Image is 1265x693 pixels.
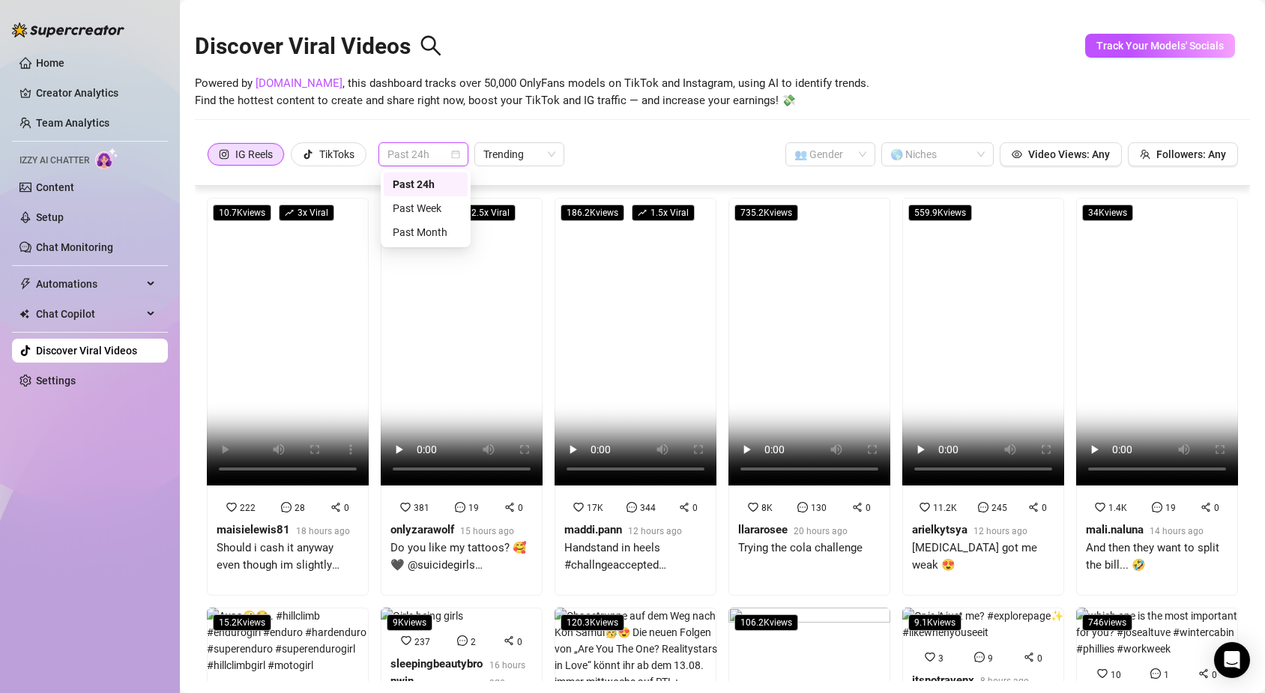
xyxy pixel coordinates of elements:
[295,503,305,513] span: 28
[296,526,350,536] span: 18 hours ago
[632,205,695,221] span: 1.5 x Viral
[1028,148,1110,160] span: Video Views: Any
[555,198,716,596] a: 186.2Kviewsrise1.5x Viral17K3440maddi.pann12 hours agoHandstand in heels #challngeaccepted #dress...
[217,539,359,575] div: Should i cash it anyway even though im slightly offended 🤣
[933,503,957,513] span: 11.2K
[925,652,935,662] span: heart
[384,196,468,220] div: Past Week
[734,205,798,221] span: 735.2K views
[384,220,468,244] div: Past Month
[400,502,411,512] span: heart
[1128,142,1238,166] button: Followers: Any
[36,81,156,105] a: Creator Analytics
[344,503,349,513] span: 0
[980,676,1029,686] span: 8 hours ago
[561,205,624,221] span: 186.2K views
[393,224,459,240] div: Past Month
[451,150,460,159] span: calendar
[330,502,341,512] span: share-alt
[1095,502,1105,512] span: heart
[564,539,707,575] div: Handstand in heels #challngeaccepted #dressup #highheels
[852,502,863,512] span: share-alt
[1086,539,1228,575] div: And then they want to split the bill... 🤣
[1012,149,1022,160] span: eye
[213,614,271,631] span: 15.2K views
[36,345,137,357] a: Discover Viral Videos
[761,503,773,513] span: 8K
[561,614,624,631] span: 120.3K views
[1076,608,1238,657] img: which one is the most important for you? #josealtuve #wintercabin #phillies #workweek
[1082,614,1132,631] span: 746 views
[207,608,369,674] img: Ayaa🤪😂 . #hillclimb #endurogirl #enduro #hardenduro #superenduro #superendurogirl #hillclimbgirl ...
[978,502,988,512] span: message
[387,614,432,631] span: 9K views
[393,200,459,217] div: Past Week
[974,652,985,662] span: message
[504,635,514,646] span: share-alt
[414,637,430,647] span: 237
[281,502,292,512] span: message
[381,198,543,596] a: 19.8Kviewsrise2.5x Viral381190onlyzarawolf15 hours agoDo you like my tattoos? 🥰🖤 @suicidegirls #t...
[627,502,637,512] span: message
[866,503,871,513] span: 0
[1024,652,1034,662] span: share-alt
[1111,670,1121,680] span: 10
[471,637,476,647] span: 2
[36,241,113,253] a: Chat Monitoring
[195,75,869,110] span: Powered by , this dashboard tracks over 50,000 OnlyFans models on TikTok and Instagram, using AI ...
[679,502,689,512] span: share-alt
[195,32,442,61] h2: Discover Viral Videos
[920,502,930,512] span: heart
[235,143,273,166] div: IG Reels
[1028,502,1039,512] span: share-alt
[640,503,656,513] span: 344
[468,503,479,513] span: 19
[748,502,758,512] span: heart
[1097,668,1108,679] span: heart
[692,503,698,513] span: 0
[912,539,1054,575] div: [MEDICAL_DATA] got me weak 😍
[794,526,848,536] span: 20 hours ago
[390,539,533,575] div: Do you like my tattoos? 🥰🖤 @suicidegirls #tattootour #altgirl #tattoomodel #tattoogram #altmodel ...
[1165,503,1176,513] span: 19
[1212,670,1217,680] span: 0
[638,208,647,217] span: rise
[390,657,483,689] strong: sleepingbeautybronwin
[19,309,29,319] img: Chat Copilot
[811,503,827,513] span: 130
[628,526,682,536] span: 12 hours ago
[1201,502,1211,512] span: share-alt
[991,503,1007,513] span: 245
[12,22,124,37] img: logo-BBDzfeDw.svg
[1152,502,1162,512] span: message
[1076,198,1238,596] a: 34Kviews1.4K190mali.naluna14 hours agoAnd then they want to split the bill... 🤣
[1150,526,1204,536] span: 14 hours ago
[1150,668,1161,679] span: message
[1086,523,1144,536] strong: mali.naluna
[455,502,465,512] span: message
[988,653,993,664] span: 9
[303,149,313,160] span: tik-tok
[908,614,961,631] span: 9.1K views
[504,502,515,512] span: share-alt
[95,148,118,169] img: AI Chatter
[387,143,459,166] span: Past 24h
[587,503,603,513] span: 17K
[489,660,525,687] span: 16 hours ago
[390,523,454,536] strong: onlyzarawolf
[738,523,788,536] strong: llararosee
[226,502,237,512] span: heart
[1164,670,1169,680] span: 1
[1140,149,1150,160] span: team
[1082,205,1133,221] span: 34K views
[518,503,523,513] span: 0
[517,637,522,647] span: 0
[217,523,290,536] strong: maisielewis81
[564,523,622,536] strong: maddi.pann
[279,205,334,221] span: 3 x Viral
[908,205,972,221] span: 559.9K views
[384,172,468,196] div: Past 24h
[453,205,516,221] span: 2.5 x Viral
[240,503,256,513] span: 222
[460,526,514,536] span: 15 hours ago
